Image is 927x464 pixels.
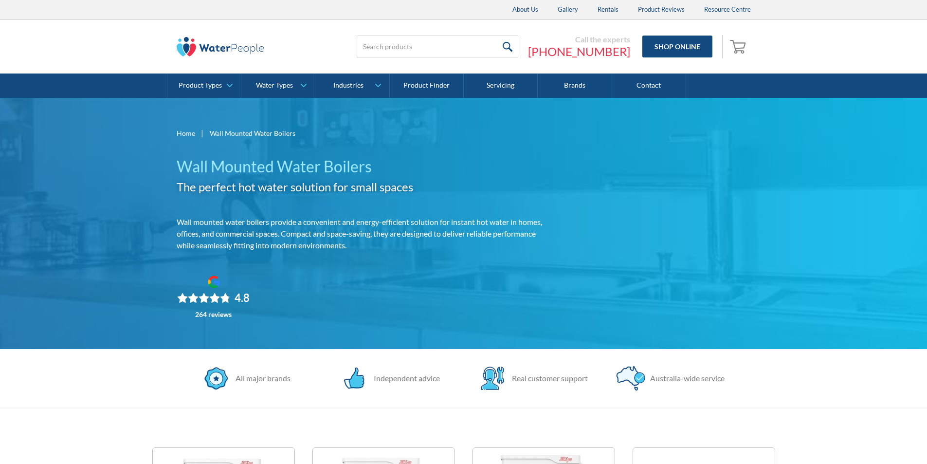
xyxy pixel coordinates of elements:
h1: Wall Mounted Water Boilers [177,155,550,178]
div: Rating: 4.8 out of 5 [177,291,250,305]
div: Call the experts [528,35,630,44]
div: | [200,127,205,139]
div: Water Types [256,81,293,90]
a: Product Finder [390,74,464,98]
a: Open empty cart [727,35,751,58]
img: shopping cart [730,38,748,54]
p: Wall mounted water boilers provide a convenient and energy-efficient solution for instant hot wat... [177,216,550,251]
a: Shop Online [642,36,712,57]
a: Brands [538,74,612,98]
div: Product Types [179,81,222,90]
div: Industries [333,81,364,90]
a: Contact [612,74,686,98]
input: Search products [357,36,518,57]
a: Home [177,128,195,138]
a: Industries [315,74,389,98]
div: 264 reviews [195,311,232,318]
div: 4.8 [235,291,250,305]
div: Australia-wide service [645,372,725,384]
a: [PHONE_NUMBER] [528,44,630,59]
a: Water Types [241,74,315,98]
div: Real customer support [507,372,588,384]
h2: The perfect hot water solution for small spaces [177,178,550,196]
div: Wall Mounted Water Boilers [210,128,295,138]
div: Independent advice [369,372,440,384]
a: Servicing [464,74,538,98]
div: All major brands [231,372,291,384]
img: The Water People [177,37,264,56]
a: Product Types [167,74,241,98]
